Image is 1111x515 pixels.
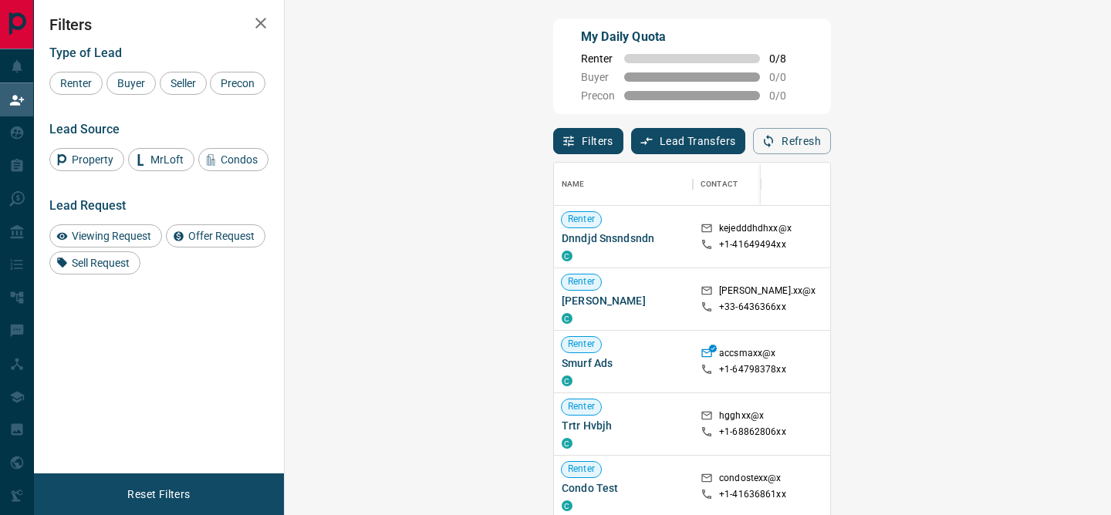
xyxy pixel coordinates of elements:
[562,338,601,351] span: Renter
[753,128,831,154] button: Refresh
[215,153,263,166] span: Condos
[719,488,786,501] p: +1- 41636861xx
[701,163,738,206] div: Contact
[719,222,792,238] p: kejedddhdhxx@x
[49,45,122,60] span: Type of Lead
[562,251,572,261] div: condos.ca
[769,52,803,65] span: 0 / 8
[719,409,764,426] p: hgghxx@x
[112,77,150,89] span: Buyer
[562,418,685,433] span: Trtr Hvbjh
[49,15,268,34] h2: Filters
[562,375,572,386] div: condos.ca
[49,224,162,247] div: Viewing Request
[128,148,194,171] div: MrLoft
[719,363,786,376] p: +1- 64798378xx
[769,71,803,83] span: 0 / 0
[49,148,124,171] div: Property
[49,198,126,213] span: Lead Request
[562,480,685,496] span: Condo Test
[719,347,775,363] p: accsmaxx@x
[581,28,803,46] p: My Daily Quota
[117,481,200,507] button: Reset Filters
[145,153,189,166] span: MrLoft
[562,213,601,226] span: Renter
[562,355,685,371] span: Smurf Ads
[562,163,585,206] div: Name
[160,72,207,95] div: Seller
[66,230,157,242] span: Viewing Request
[49,251,140,274] div: Sell Request
[553,128,623,154] button: Filters
[562,463,601,476] span: Renter
[631,128,746,154] button: Lead Transfers
[719,284,816,301] p: [PERSON_NAME].xx@x
[693,163,816,206] div: Contact
[719,426,786,439] p: +1- 68862806xx
[49,122,120,136] span: Lead Source
[66,257,135,269] span: Sell Request
[581,52,615,65] span: Renter
[562,400,601,413] span: Renter
[562,231,685,246] span: Dnndjd Snsndsndn
[562,438,572,449] div: condos.ca
[719,238,786,251] p: +1- 41649494xx
[562,293,685,308] span: [PERSON_NAME]
[55,77,97,89] span: Renter
[719,472,782,488] p: condostexx@x
[49,72,103,95] div: Renter
[66,153,119,166] span: Property
[166,224,265,247] div: Offer Request
[183,230,260,242] span: Offer Request
[165,77,201,89] span: Seller
[210,72,265,95] div: Precon
[198,148,268,171] div: Condos
[106,72,156,95] div: Buyer
[581,89,615,102] span: Precon
[562,313,572,324] div: condos.ca
[581,71,615,83] span: Buyer
[562,275,601,288] span: Renter
[769,89,803,102] span: 0 / 0
[554,163,693,206] div: Name
[562,500,572,511] div: condos.ca
[215,77,260,89] span: Precon
[719,301,786,314] p: +33- 6436366xx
